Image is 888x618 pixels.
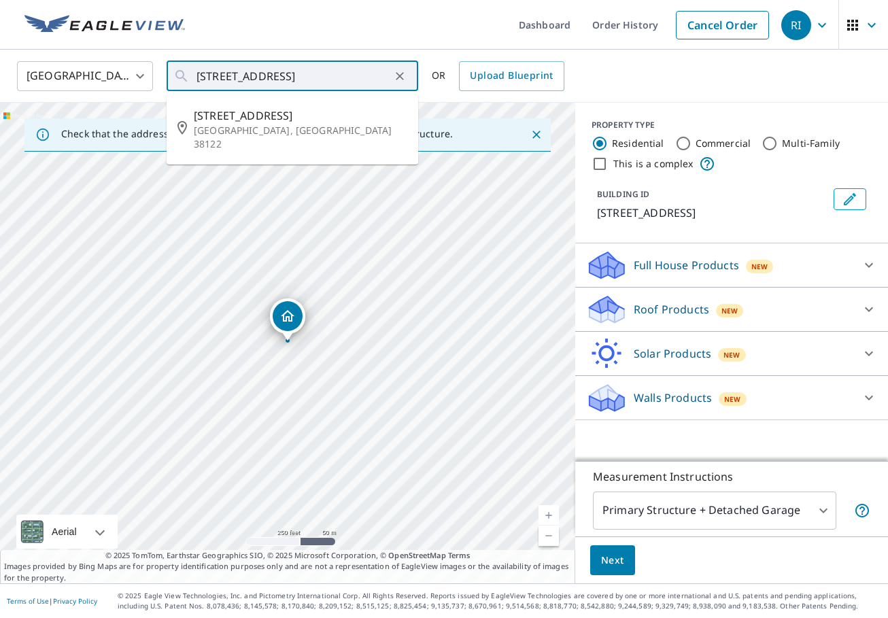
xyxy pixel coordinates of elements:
p: | [7,597,97,605]
span: Your report will include the primary structure and a detached garage if one exists. [854,502,870,519]
span: © 2025 TomTom, Earthstar Geographics SIO, © 2025 Microsoft Corporation, © [105,550,471,562]
span: [STREET_ADDRESS] [194,107,407,124]
div: Walls ProductsNew [586,381,877,414]
span: Upload Blueprint [470,67,553,84]
button: Clear [390,67,409,86]
p: Solar Products [634,345,711,362]
button: Close [528,126,545,143]
img: EV Logo [24,15,185,35]
button: Next [590,545,635,576]
p: [GEOGRAPHIC_DATA], [GEOGRAPHIC_DATA] 38122 [194,124,407,151]
a: Upload Blueprint [459,61,564,91]
span: Next [601,552,624,569]
div: RI [781,10,811,40]
a: Terms [448,550,471,560]
a: Privacy Policy [53,596,97,606]
input: Search by address or latitude-longitude [197,57,390,95]
a: OpenStreetMap [388,550,445,560]
a: Current Level 17, Zoom In [539,505,559,526]
div: Dropped pin, building 1, Residential property, 3892 Philwood Ave Memphis, TN 38122 [270,298,305,341]
span: New [723,349,740,360]
a: Current Level 17, Zoom Out [539,526,559,546]
p: Roof Products [634,301,709,317]
span: New [751,261,768,272]
p: Walls Products [634,390,712,406]
div: Aerial [48,515,81,549]
p: [STREET_ADDRESS] [597,205,828,221]
div: PROPERTY TYPE [592,119,872,131]
p: Check that the address is accurate, then drag the marker over the correct structure. [61,128,453,140]
a: Terms of Use [7,596,49,606]
span: New [724,394,740,405]
div: Aerial [16,515,118,549]
span: New [721,305,738,316]
div: [GEOGRAPHIC_DATA] [17,57,153,95]
p: BUILDING ID [597,188,649,200]
div: OR [432,61,564,91]
label: Commercial [696,137,751,150]
div: Full House ProductsNew [586,249,877,281]
label: This is a complex [613,157,694,171]
label: Residential [612,137,664,150]
a: Cancel Order [676,11,769,39]
p: Measurement Instructions [593,468,870,485]
div: Solar ProductsNew [586,337,877,370]
button: Edit building 1 [834,188,866,210]
p: Full House Products [634,257,739,273]
label: Multi-Family [782,137,840,150]
p: © 2025 Eagle View Technologies, Inc. and Pictometry International Corp. All Rights Reserved. Repo... [118,591,881,611]
div: Roof ProductsNew [586,293,877,326]
div: Primary Structure + Detached Garage [593,492,836,530]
